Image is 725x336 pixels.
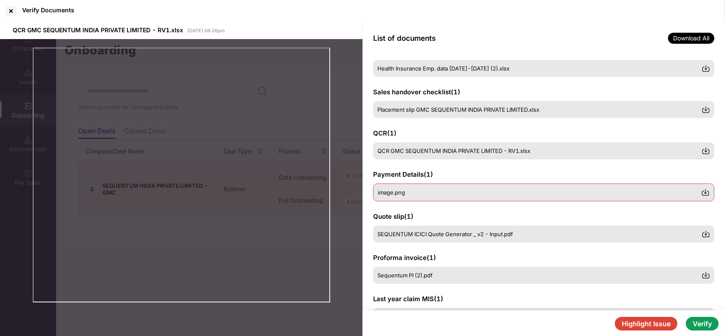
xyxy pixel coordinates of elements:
[702,147,710,155] img: svg+xml;base64,PHN2ZyBpZD0iRG93bmxvYWQtMzJ4MzIiIHhtbG5zPSJodHRwOi8vd3d3LnczLm9yZy8yMDAwL3N2ZyIgd2...
[686,317,719,330] button: Verify
[187,28,225,34] span: [DATE] 08:26pm
[377,231,513,237] span: SEQUENTUM ICICI Quote Generator _ v2 - Input.pdf
[373,88,460,96] span: Sales handover checklist ( 1 )
[373,170,433,178] span: Payment Details ( 1 )
[373,254,436,262] span: Proforma invoice ( 1 )
[702,105,710,114] img: svg+xml;base64,PHN2ZyBpZD0iRG93bmxvYWQtMzJ4MzIiIHhtbG5zPSJodHRwOi8vd3d3LnczLm9yZy8yMDAwL3N2ZyIgd2...
[377,147,530,154] span: QCR GMC SEQUENTUM INDIA PRIVATE LIMITED - RV1.xlsx
[702,64,710,73] img: svg+xml;base64,PHN2ZyBpZD0iRG93bmxvYWQtMzJ4MzIiIHhtbG5zPSJodHRwOi8vd3d3LnczLm9yZy8yMDAwL3N2ZyIgd2...
[702,271,710,280] img: svg+xml;base64,PHN2ZyBpZD0iRG93bmxvYWQtMzJ4MzIiIHhtbG5zPSJodHRwOi8vd3d3LnczLm9yZy8yMDAwL3N2ZyIgd2...
[668,33,714,44] span: Download All
[615,317,677,330] button: Highlight Issue
[373,295,443,303] span: Last year claim MIS ( 1 )
[378,189,405,196] span: image.png
[377,272,433,279] span: Sequentum PI (2).pdf
[33,48,330,302] iframe: msdoc-iframe
[701,188,710,197] img: svg+xml;base64,PHN2ZyBpZD0iRG93bmxvYWQtMzJ4MzIiIHhtbG5zPSJodHRwOi8vd3d3LnczLm9yZy8yMDAwL3N2ZyIgd2...
[22,6,74,14] div: Verify Documents
[373,212,413,220] span: Quote slip ( 1 )
[13,26,183,34] span: QCR GMC SEQUENTUM INDIA PRIVATE LIMITED - RV1.xlsx
[377,65,510,72] span: Health Insurance Emp. data [DATE]-[DATE] (2).xlsx
[702,230,710,238] img: svg+xml;base64,PHN2ZyBpZD0iRG93bmxvYWQtMzJ4MzIiIHhtbG5zPSJodHRwOi8vd3d3LnczLm9yZy8yMDAwL3N2ZyIgd2...
[373,34,436,42] span: List of documents
[377,106,539,113] span: Placement slip GMC SEQUENTUM INDIA PRIVATE LIMITED.xlsx
[373,129,396,137] span: QCR ( 1 )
